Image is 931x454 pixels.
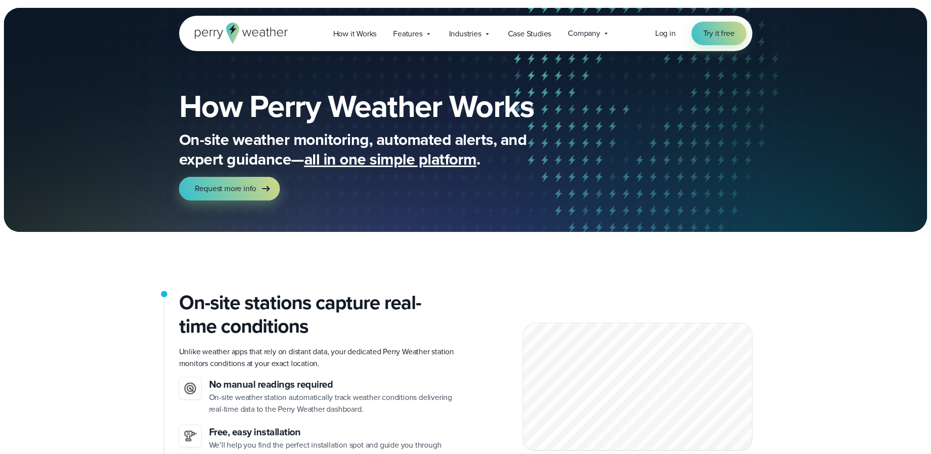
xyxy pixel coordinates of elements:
[568,28,600,39] span: Company
[500,24,560,44] a: Case Studies
[179,90,605,122] h1: How Perry Weather Works
[393,28,422,40] span: Features
[325,24,385,44] a: How it Works
[179,177,280,200] a: Request more info
[179,291,458,338] h2: On-site stations capture real-time conditions
[304,147,477,171] span: all in one simple platform
[703,28,735,39] span: Try it free
[333,28,377,40] span: How it Works
[692,22,746,45] a: Try it free
[209,377,458,392] h3: No manual readings required
[209,392,458,415] p: On-site weather station automatically track weather conditions delivering real-time data to the P...
[179,346,458,369] p: Unlike weather apps that rely on distant data, your dedicated Perry Weather station monitors cond...
[508,28,552,40] span: Case Studies
[179,130,572,169] p: On-site weather monitoring, automated alerts, and expert guidance— .
[195,183,257,195] span: Request more info
[209,425,458,439] h3: Free, easy installation
[449,28,481,40] span: Industries
[655,28,676,39] a: Log in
